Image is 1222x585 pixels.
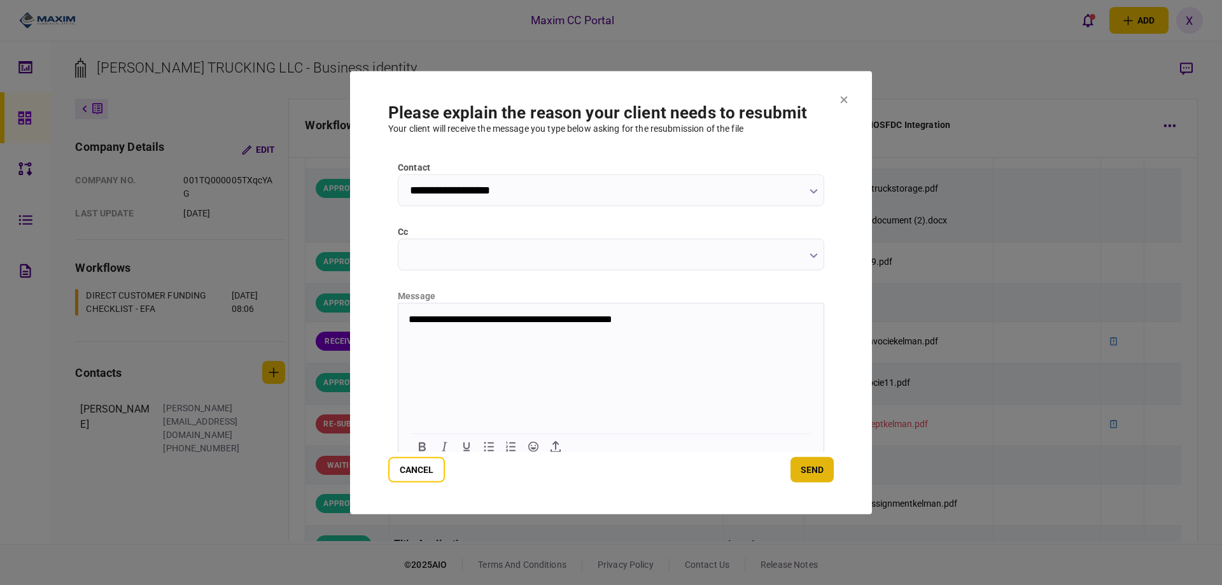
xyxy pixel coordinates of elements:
input: contact [398,174,824,206]
div: Your client will receive the message you type below asking for the resubmission of the file [388,122,834,135]
label: cc [398,225,824,238]
button: Bullet list [478,437,500,455]
label: contact [398,160,824,174]
button: Bold [411,437,433,455]
iframe: Rich Text Area [398,303,824,430]
h1: Please explain the reason your client needs to resubmit [388,102,834,122]
button: Numbered list [500,437,522,455]
button: Italic [433,437,455,455]
button: Cancel [388,457,445,483]
input: cc [398,238,824,270]
button: Emojis [523,437,544,455]
div: message [398,289,824,302]
button: send [790,457,834,483]
button: Underline [456,437,477,455]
